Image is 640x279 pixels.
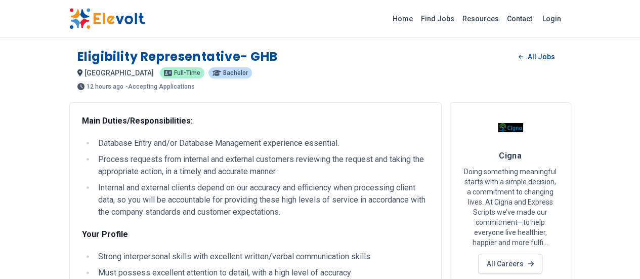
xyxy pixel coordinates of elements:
[125,84,195,90] p: - Accepting Applications
[417,11,458,27] a: Find Jobs
[458,11,503,27] a: Resources
[95,182,429,218] li: Internal and external clients depend on our accuracy and efficiency when processing client data, ...
[77,49,278,65] h1: Eligibility Representative- GHB
[478,254,542,274] a: All Careers
[69,8,145,29] img: Elevolt
[389,11,417,27] a: Home
[84,69,154,77] span: [GEOGRAPHIC_DATA]
[499,151,522,161] span: Cigna
[510,49,563,64] a: All Jobs
[498,115,523,140] img: Cigna
[95,267,429,279] li: Must possess excellent attention to detail, with a high level of accuracy
[95,153,429,178] li: Process requests from internal and external customers reviewing the request and taking the approp...
[95,137,429,149] li: Database Entry and/or Database Management experience essential.
[503,11,536,27] a: Contact
[174,70,200,76] span: Full-time
[95,251,429,263] li: Strong interpersonal skills with excellent written/verbal communication skills
[82,229,128,239] strong: Your Profile
[87,84,123,90] span: 12 hours ago
[223,70,248,76] span: Bachelor
[82,116,193,126] strong: Main Duties/Responsibilities:
[536,9,567,29] a: Login
[462,167,559,248] p: Doing something meaningful starts with a simple decision, a commitment to changing lives. At Cign...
